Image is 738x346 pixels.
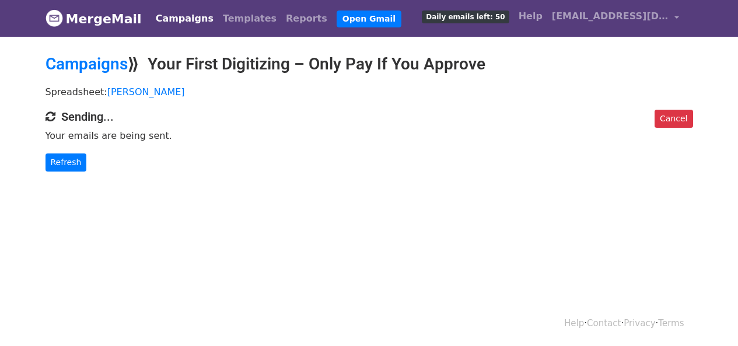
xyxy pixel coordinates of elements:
[46,54,693,74] h2: ⟫ Your First Digitizing – Only Pay If You Approve
[46,110,693,124] h4: Sending...
[281,7,332,30] a: Reports
[658,318,684,328] a: Terms
[422,11,509,23] span: Daily emails left: 50
[514,5,547,28] a: Help
[564,318,584,328] a: Help
[587,318,621,328] a: Contact
[46,153,87,172] a: Refresh
[552,9,669,23] span: [EMAIL_ADDRESS][DOMAIN_NAME]
[46,9,63,27] img: MergeMail logo
[337,11,401,27] a: Open Gmail
[218,7,281,30] a: Templates
[151,7,218,30] a: Campaigns
[46,6,142,31] a: MergeMail
[46,86,693,98] p: Spreadsheet:
[46,54,128,74] a: Campaigns
[107,86,185,97] a: [PERSON_NAME]
[624,318,655,328] a: Privacy
[417,5,513,28] a: Daily emails left: 50
[46,130,693,142] p: Your emails are being sent.
[547,5,684,32] a: [EMAIL_ADDRESS][DOMAIN_NAME]
[655,110,692,128] a: Cancel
